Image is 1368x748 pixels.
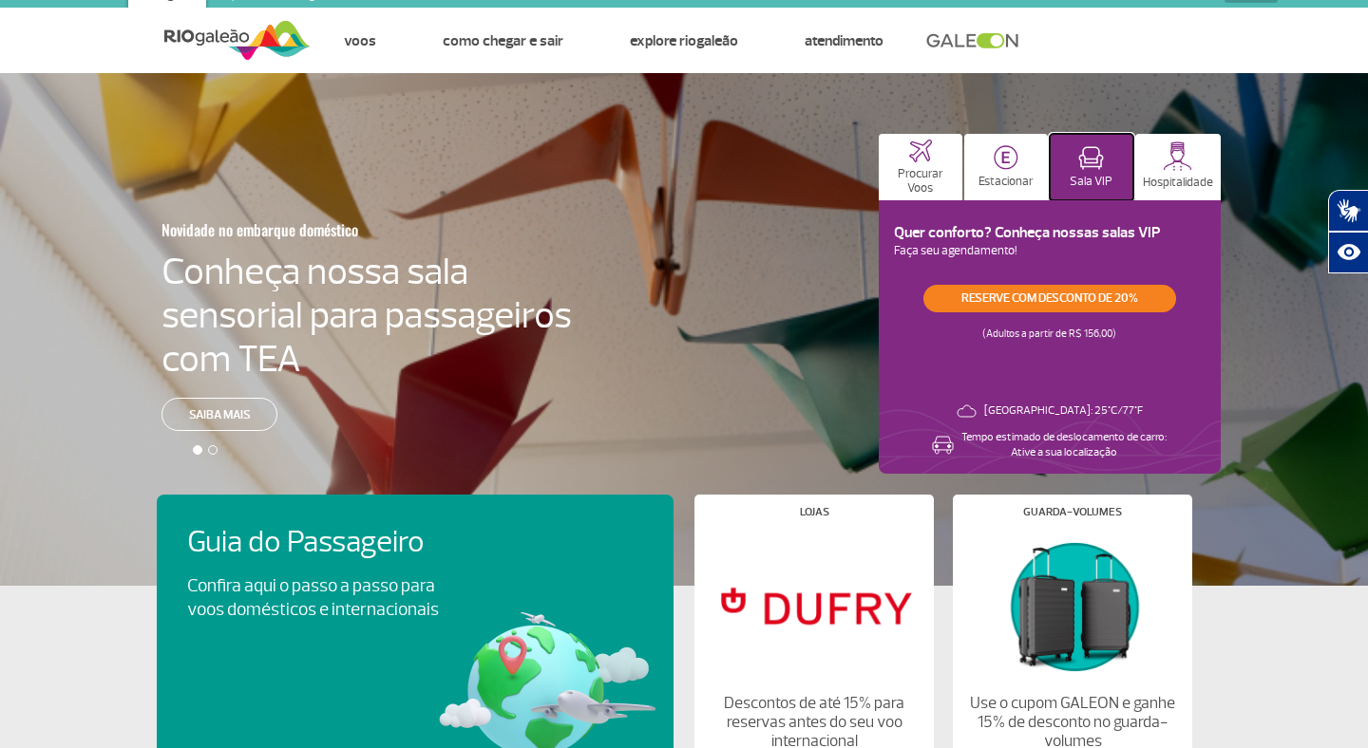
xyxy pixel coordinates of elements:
a: Saiba mais [161,398,277,431]
p: Sala VIP [1070,175,1112,189]
a: Reserve com desconto de 20% [923,285,1176,312]
a: Guia do PassageiroConfira aqui o passo a passo para voos domésticos e internacionais [187,525,643,622]
a: Voos [344,31,376,50]
p: Procurar Voos [888,167,953,196]
h3: Quer conforto? Conheça nossas salas VIP [894,224,1206,242]
h4: Conheça nossa sala sensorial para passageiros com TEA [161,250,572,381]
p: Faça seu agendamento! [894,242,1206,261]
button: Procurar Voos [879,134,962,200]
h3: Novidade no embarque doméstico [161,210,479,250]
button: Abrir tradutor de língua de sinais. [1328,190,1368,232]
img: hospitality.svg [1163,141,1192,171]
h4: Lojas [800,507,829,517]
h4: Guarda-volumes [1023,507,1122,517]
img: vipRoomActive.svg [1078,146,1104,170]
p: Confira aqui o passo a passo para voos domésticos e internacionais [187,574,457,622]
p: Hospitalidade [1143,176,1213,190]
button: Sala VIP [1050,134,1133,200]
button: Hospitalidade [1135,134,1221,200]
img: Guarda-volumes [969,533,1176,679]
p: Estacionar [978,175,1034,189]
p: [GEOGRAPHIC_DATA]: 25°C/77°F [984,403,1143,419]
button: Abrir recursos assistivos. [1328,232,1368,273]
h4: Guia do Passageiro [187,525,489,560]
img: carParkingHome.svg [994,145,1018,170]
img: Lojas [711,533,918,679]
button: Estacionar [964,134,1048,200]
p: (Adultos a partir de R$ 156,00) [982,312,1116,343]
p: Tempo estimado de deslocamento de carro: Ative a sua localização [961,430,1167,460]
a: Como chegar e sair [443,31,563,50]
a: Explore RIOgaleão [630,31,738,50]
img: airplaneHome.svg [909,140,932,162]
div: Plugin de acessibilidade da Hand Talk. [1328,190,1368,273]
a: Atendimento [805,31,883,50]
